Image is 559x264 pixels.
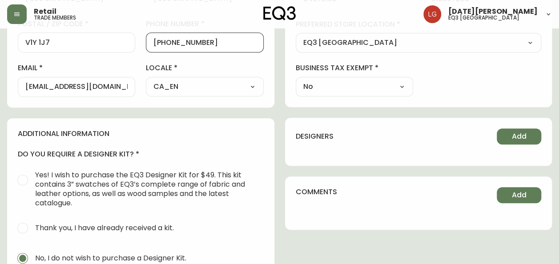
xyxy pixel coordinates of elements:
[448,8,538,15] span: [DATE][PERSON_NAME]
[35,170,257,208] span: Yes! I wish to purchase the EQ3 Designer Kit for $49. This kit contains 3” swatches of EQ3’s comp...
[296,63,413,73] label: business tax exempt
[35,253,186,263] span: No, I do not wish to purchase a Designer Kit.
[497,128,541,144] button: Add
[146,63,263,73] label: locale
[448,15,519,20] h5: eq3 [GEOGRAPHIC_DATA]
[18,149,264,159] h4: do you require a designer kit?
[18,63,135,73] label: email
[423,5,441,23] img: 2638f148bab13be18035375ceda1d187
[35,223,174,232] span: Thank you, I have already received a kit.
[296,187,337,197] h4: comments
[18,129,264,139] h4: additional information
[296,132,334,141] h4: designers
[263,6,296,20] img: logo
[512,190,527,200] span: Add
[34,15,76,20] h5: trade members
[497,187,541,203] button: Add
[34,8,56,15] span: Retail
[512,132,527,141] span: Add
